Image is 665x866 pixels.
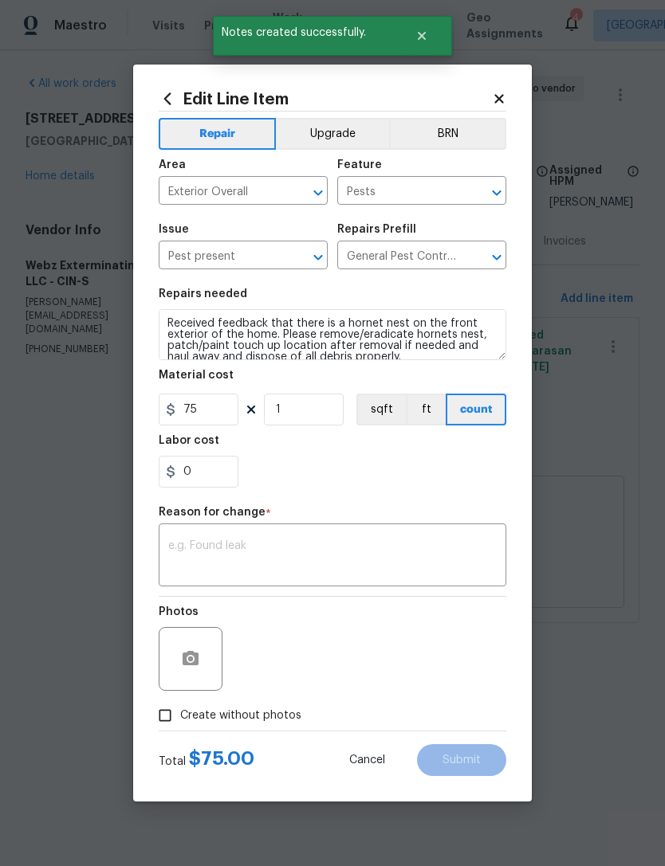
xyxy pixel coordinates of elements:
span: Notes created successfully. [213,16,395,49]
button: count [446,394,506,425]
span: Create without photos [180,707,301,724]
button: BRN [389,118,506,150]
span: $ 75.00 [189,749,254,768]
div: Total [159,750,254,770]
span: Submit [443,754,481,766]
button: ft [406,394,446,425]
textarea: Received feedback that there is a hornet nest on the front exterior of the home. Please remove/er... [159,309,506,360]
h5: Repairs Prefill [337,224,416,235]
h5: Labor cost [159,435,219,446]
h5: Issue [159,224,189,235]
button: sqft [356,394,406,425]
h5: Material cost [159,370,234,381]
button: Open [486,182,508,204]
button: Open [307,246,329,268]
button: Open [307,182,329,204]
h5: Reason for change [159,507,266,518]
span: Cancel [349,754,385,766]
button: Submit [417,744,506,776]
button: Close [395,20,448,52]
button: Upgrade [276,118,390,150]
h5: Photos [159,606,199,617]
h5: Repairs needed [159,288,247,300]
button: Repair [159,118,276,150]
h5: Feature [337,159,382,170]
h5: Area [159,159,186,170]
button: Open [486,246,508,268]
h2: Edit Line Item [159,90,492,108]
button: Cancel [324,744,411,776]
